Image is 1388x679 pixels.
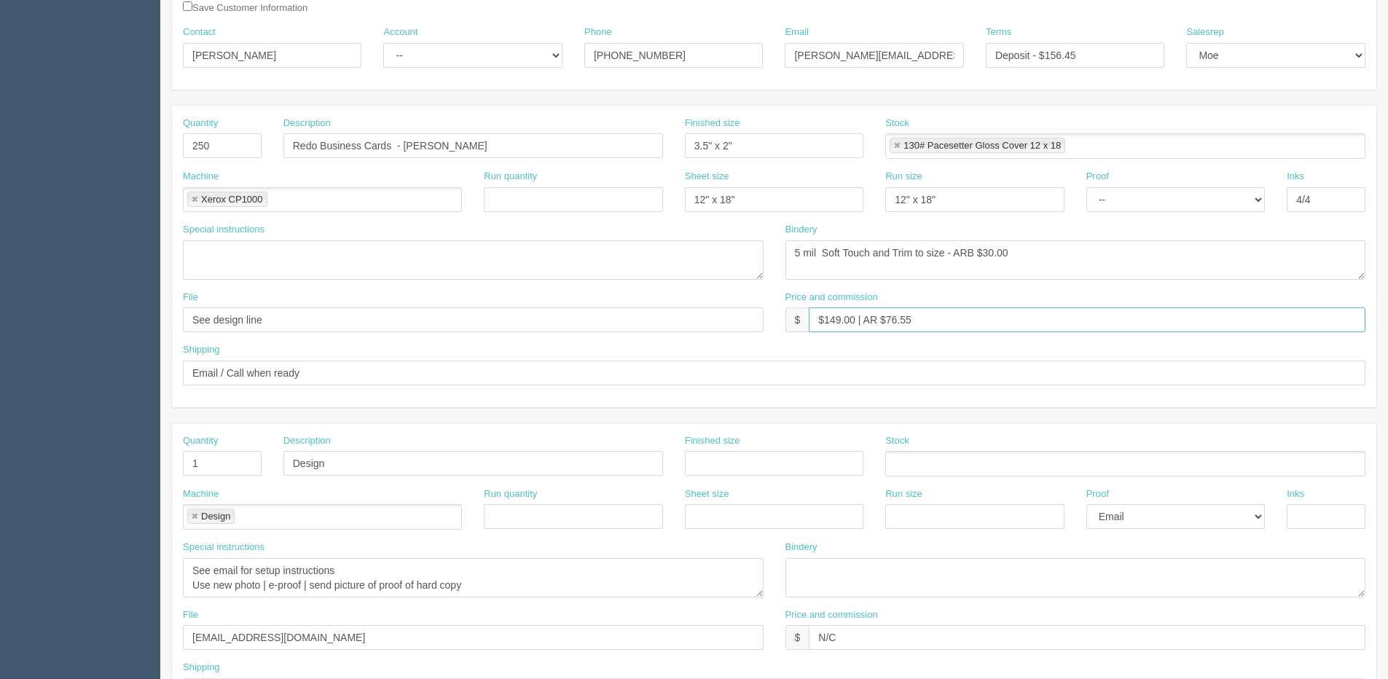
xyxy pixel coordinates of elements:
[685,434,740,448] label: Finished size
[183,434,218,448] label: Quantity
[685,487,729,501] label: Sheet size
[484,487,537,501] label: Run quantity
[183,558,764,597] textarea: See email for setup instructions
[383,25,417,39] label: Account
[785,307,809,332] div: $
[885,170,922,184] label: Run size
[785,541,817,554] label: Bindery
[986,25,1011,39] label: Terms
[903,141,1061,150] div: 130# Pacesetter Gloss Cover 12 x 18
[885,434,909,448] label: Stock
[885,117,909,130] label: Stock
[201,195,263,204] div: Xerox CP1000
[183,608,198,622] label: File
[785,608,878,622] label: Price and commission
[183,661,220,675] label: Shipping
[1086,487,1109,501] label: Proof
[785,223,817,237] label: Bindery
[183,25,216,39] label: Contact
[1287,487,1304,501] label: Inks
[885,487,922,501] label: Run size
[785,240,1366,280] textarea: 5 mil Soft Touch and Trim to size - ARB $30.00
[283,434,331,448] label: Description
[183,343,220,357] label: Shipping
[283,117,331,130] label: Description
[484,170,537,184] label: Run quantity
[183,117,218,130] label: Quantity
[183,170,219,184] label: Machine
[183,291,198,305] label: File
[785,625,809,650] div: $
[183,541,264,554] label: Special instructions
[785,291,878,305] label: Price and commission
[1186,25,1223,39] label: Salesrep
[1086,170,1109,184] label: Proof
[785,25,809,39] label: Email
[201,511,230,521] div: Design
[685,170,729,184] label: Sheet size
[584,25,612,39] label: Phone
[183,223,264,237] label: Special instructions
[183,487,219,501] label: Machine
[685,117,740,130] label: Finished size
[1287,170,1304,184] label: Inks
